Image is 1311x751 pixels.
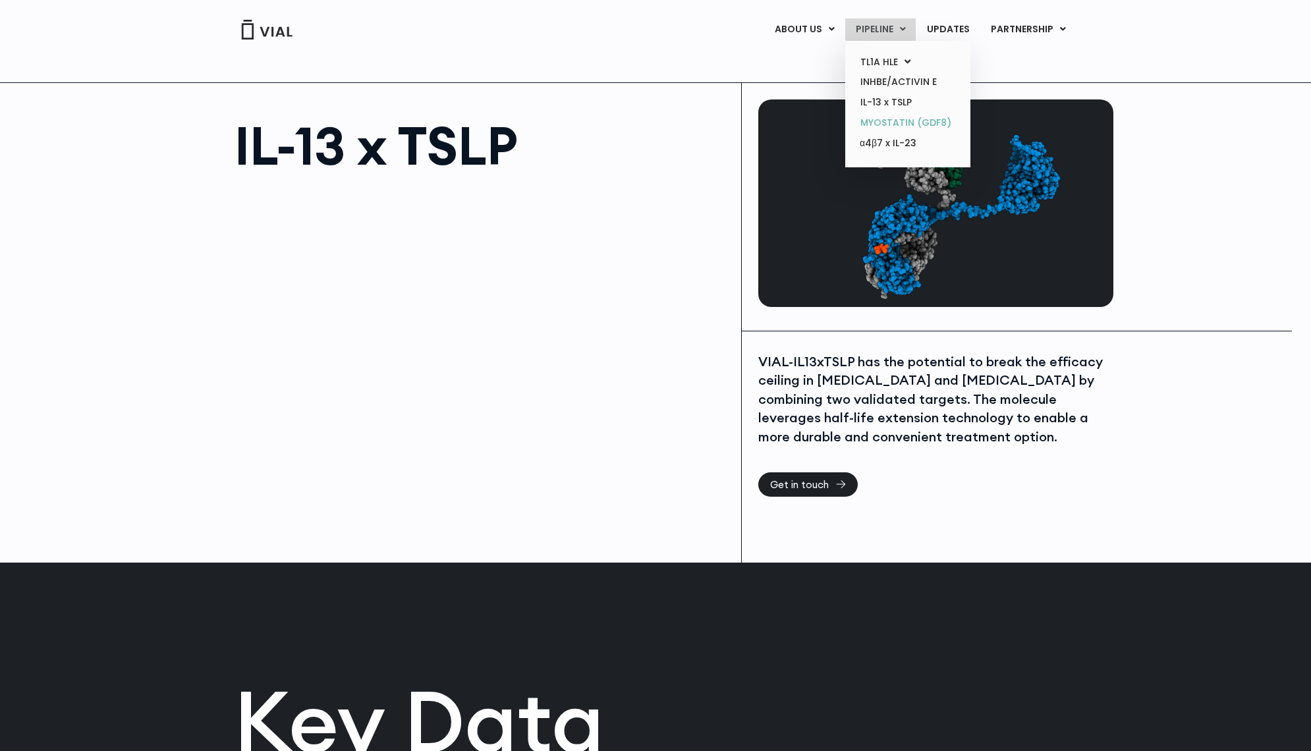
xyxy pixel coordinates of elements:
[770,480,829,489] span: Get in touch
[916,18,980,41] a: UPDATES
[764,18,845,41] a: ABOUT USMenu Toggle
[758,472,858,497] a: Get in touch
[850,52,965,72] a: TL1A HLEMenu Toggle
[758,352,1110,447] div: VIAL-IL13xTSLP has the potential to break the efficacy ceiling in [MEDICAL_DATA] and [MEDICAL_DAT...
[235,119,728,172] h1: IL-13 x TSLP
[850,133,965,154] a: α4β7 x IL-23
[240,20,293,40] img: Vial Logo
[980,18,1076,41] a: PARTNERSHIPMenu Toggle
[845,18,916,41] a: PIPELINEMenu Toggle
[850,113,965,133] a: MYOSTATIN (GDF8)
[850,72,965,92] a: INHBE/ACTIVIN E
[850,92,965,113] a: IL-13 x TSLP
